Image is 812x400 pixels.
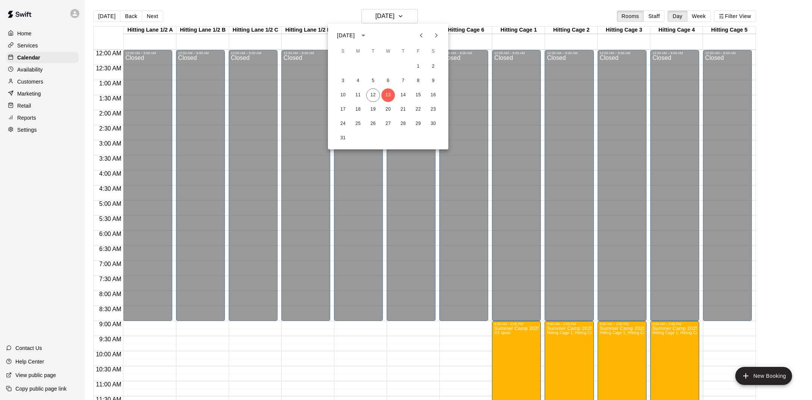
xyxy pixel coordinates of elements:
button: 6 [381,74,395,88]
button: 29 [411,117,425,131]
button: 2 [426,60,440,73]
button: 21 [396,103,410,116]
button: 10 [336,88,350,102]
button: 28 [396,117,410,131]
span: Monday [351,44,365,59]
button: calendar view is open, switch to year view [357,29,370,42]
button: 1 [411,60,425,73]
button: 17 [336,103,350,116]
button: 31 [336,131,350,145]
span: Sunday [336,44,350,59]
button: Previous month [414,28,429,43]
button: 13 [381,88,395,102]
button: 14 [396,88,410,102]
button: 22 [411,103,425,116]
button: 18 [351,103,365,116]
button: 5 [366,74,380,88]
button: 25 [351,117,365,131]
button: 3 [336,74,350,88]
span: Wednesday [381,44,395,59]
button: 12 [366,88,380,102]
button: 9 [426,74,440,88]
button: 19 [366,103,380,116]
div: [DATE] [337,32,355,40]
button: 8 [411,74,425,88]
button: 24 [336,117,350,131]
button: 30 [426,117,440,131]
span: Tuesday [366,44,380,59]
button: 4 [351,74,365,88]
button: 15 [411,88,425,102]
button: 20 [381,103,395,116]
button: 26 [366,117,380,131]
button: 23 [426,103,440,116]
button: 27 [381,117,395,131]
button: 16 [426,88,440,102]
button: Next month [429,28,444,43]
span: Saturday [426,44,440,59]
span: Friday [411,44,425,59]
button: 7 [396,74,410,88]
button: 11 [351,88,365,102]
span: Thursday [396,44,410,59]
